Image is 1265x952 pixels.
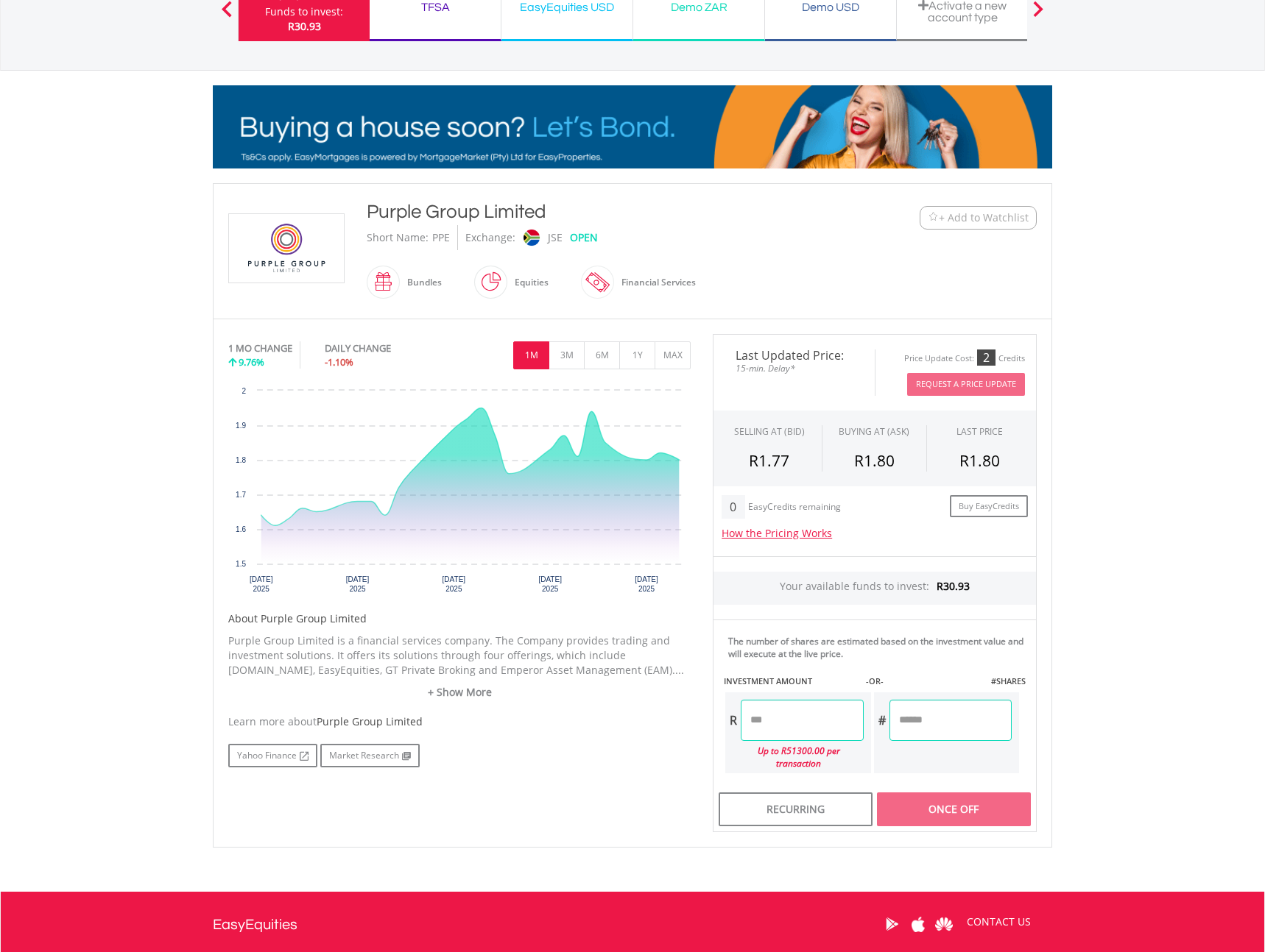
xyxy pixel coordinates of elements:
img: jse.png [524,230,540,246]
label: #SHARES [991,675,1026,687]
div: 0 [722,495,744,519]
span: Last Updated Price: [725,349,864,361]
span: R1.80 [854,450,895,471]
div: Funds to invest: [265,4,343,19]
a: + Show More [228,685,691,700]
img: Watchlist [928,212,939,223]
text: [DATE] 2025 [538,575,562,593]
a: Google Play [879,901,905,947]
div: Chart. Highcharts interactive chart. [228,383,691,604]
span: 9.76% [239,355,264,369]
div: Equities [507,265,549,300]
div: Up to R51300.00 per transaction [725,741,864,773]
span: -1.10% [325,355,353,369]
a: Yahoo Finance [228,744,317,767]
div: SELLING AT (BID) [734,425,805,438]
div: Recurring [719,792,873,826]
text: 2 [242,387,246,395]
div: # [874,700,889,741]
div: The number of shares are estimated based on the investment value and will execute at the live price. [728,635,1030,660]
a: Market Research [320,744,420,767]
div: Short Name: [367,225,429,250]
span: BUYING AT (ASK) [839,425,909,438]
div: Learn more about [228,714,691,729]
svg: Interactive chart [228,383,691,604]
div: 2 [977,349,996,366]
a: Buy EasyCredits [950,495,1028,518]
button: 6M [584,341,620,369]
span: + Add to Watchlist [939,210,1029,225]
div: DAILY CHANGE [325,341,440,355]
button: MAX [655,341,691,369]
div: Financial Services [614,265,696,300]
text: 1.7 [236,491,246,499]
div: Your available funds to invest: [713,572,1036,605]
button: Watchlist + Add to Watchlist [920,206,1037,230]
img: EasyMortage Promotion Banner [213,85,1052,168]
div: R [725,700,741,741]
h5: About Purple Group Limited [228,611,691,626]
text: 1.6 [236,525,246,533]
span: 15-min. Delay* [725,361,864,375]
img: EQU.ZA.PPE.png [231,214,342,283]
div: Purple Group Limited [367,199,829,225]
text: [DATE] 2025 [250,575,273,593]
text: 1.9 [236,422,246,430]
a: How the Pricing Works [722,526,832,540]
text: 1.5 [236,560,246,568]
label: -OR- [866,675,884,687]
div: Exchange: [465,225,515,250]
span: R30.93 [937,579,970,593]
div: OPEN [570,225,598,250]
button: Request A Price Update [907,373,1025,396]
button: 1M [513,341,549,369]
a: CONTACT US [956,901,1041,942]
button: 1Y [619,341,655,369]
text: [DATE] 2025 [443,575,466,593]
a: Huawei [931,901,956,947]
div: Once Off [877,792,1031,826]
div: 1 MO CHANGE [228,341,292,355]
p: Purple Group Limited is a financial services company. The Company provides trading and investment... [228,633,691,678]
text: [DATE] 2025 [635,575,658,593]
span: R1.80 [959,450,1000,471]
text: [DATE] 2025 [346,575,370,593]
div: Credits [998,353,1025,364]
div: Price Update Cost: [904,353,974,364]
button: 3M [549,341,585,369]
div: Bundles [400,265,442,300]
a: Apple [905,901,931,947]
div: PPE [432,225,450,250]
div: LAST PRICE [956,425,1003,438]
div: JSE [548,225,563,250]
span: R1.77 [749,450,789,471]
label: INVESTMENT AMOUNT [724,675,812,687]
span: R30.93 [288,19,321,33]
div: EasyCredits remaining [748,502,841,514]
span: Purple Group Limited [317,714,423,728]
text: 1.8 [236,456,246,464]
